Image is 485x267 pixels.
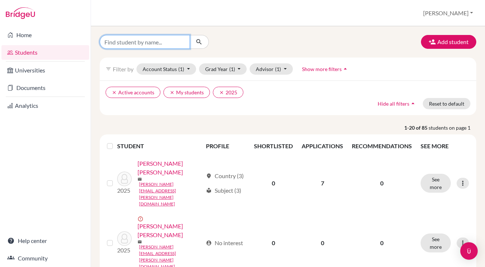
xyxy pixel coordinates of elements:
div: Open Intercom Messenger [460,242,478,260]
a: Community [1,251,89,266]
button: Hide all filtersarrow_drop_up [371,98,423,109]
button: [PERSON_NAME] [420,6,476,20]
input: Find student by name... [100,35,190,49]
i: clear [219,90,224,95]
i: filter_list [106,66,111,72]
button: Show more filtersarrow_drop_up [296,63,355,75]
a: Universities [1,63,89,78]
a: [PERSON_NAME] [PERSON_NAME] [138,159,203,177]
th: SHORTLISTED [250,137,297,155]
button: Grad Year(1) [199,63,247,75]
span: error_outline [138,216,145,222]
button: Reset to default [423,98,470,109]
p: 2025 [117,186,132,195]
span: mail [138,177,142,181]
span: location_on [206,173,212,179]
button: Add student [421,35,476,49]
th: SEE MORE [416,137,473,155]
button: See more [421,174,451,193]
a: Documents [1,81,89,95]
th: APPLICATIONS [297,137,347,155]
p: 0 [352,179,412,188]
i: arrow_drop_up [342,65,349,72]
a: Help center [1,233,89,248]
a: Analytics [1,98,89,113]
p: 2025 [117,246,132,255]
i: arrow_drop_up [409,100,417,107]
th: RECOMMENDATIONS [347,137,416,155]
th: STUDENT [117,137,202,155]
button: See more [421,233,451,252]
span: account_circle [206,240,212,246]
a: Students [1,45,89,60]
strong: 1-20 of 85 [404,124,429,131]
a: [PERSON_NAME][EMAIL_ADDRESS][PERSON_NAME][DOMAIN_NAME] [139,181,203,207]
button: clear2025 [213,87,243,98]
td: 0 [250,155,297,212]
i: clear [170,90,175,95]
div: No interest [206,239,243,247]
button: Advisor(1) [250,63,293,75]
span: Filter by [113,66,134,72]
span: local_library [206,188,212,193]
div: Subject (3) [206,186,241,195]
button: Account Status(1) [136,63,196,75]
div: Country (3) [206,172,244,180]
img: Bridge-U [6,7,35,19]
span: students on page 1 [429,124,476,131]
td: 7 [297,155,347,212]
img: Aguilera Sanchez, Rogner [117,172,132,186]
button: clearMy students [163,87,210,98]
button: clearActive accounts [106,87,160,98]
img: Aguirre Palacio, Ana [117,231,132,246]
span: mail [138,240,142,244]
span: (1) [178,66,184,72]
span: Show more filters [302,66,342,72]
span: (1) [229,66,235,72]
a: [PERSON_NAME] [PERSON_NAME] [138,222,203,239]
span: Hide all filters [378,101,409,107]
a: Home [1,28,89,42]
p: 0 [352,239,412,247]
i: clear [112,90,117,95]
th: PROFILE [202,137,250,155]
span: (1) [275,66,281,72]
